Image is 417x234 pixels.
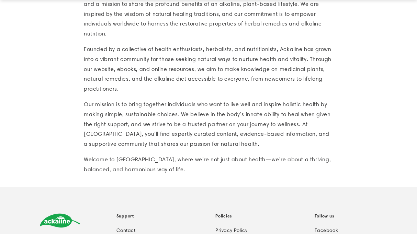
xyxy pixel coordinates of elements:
h2: Policies [215,213,301,219]
p: Welcome to [GEOGRAPHIC_DATA], where we’re not just about health—we’re about a thriving, balanced,... [84,155,333,175]
p: Founded by a collective of health enthusiasts, herbalists, and nutritionists, Ackaline has grown ... [84,44,333,94]
h2: Follow us [315,213,400,219]
p: Our mission is to bring together individuals who want to live well and inspire holistic health by... [84,100,333,149]
h2: Support [116,213,202,219]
